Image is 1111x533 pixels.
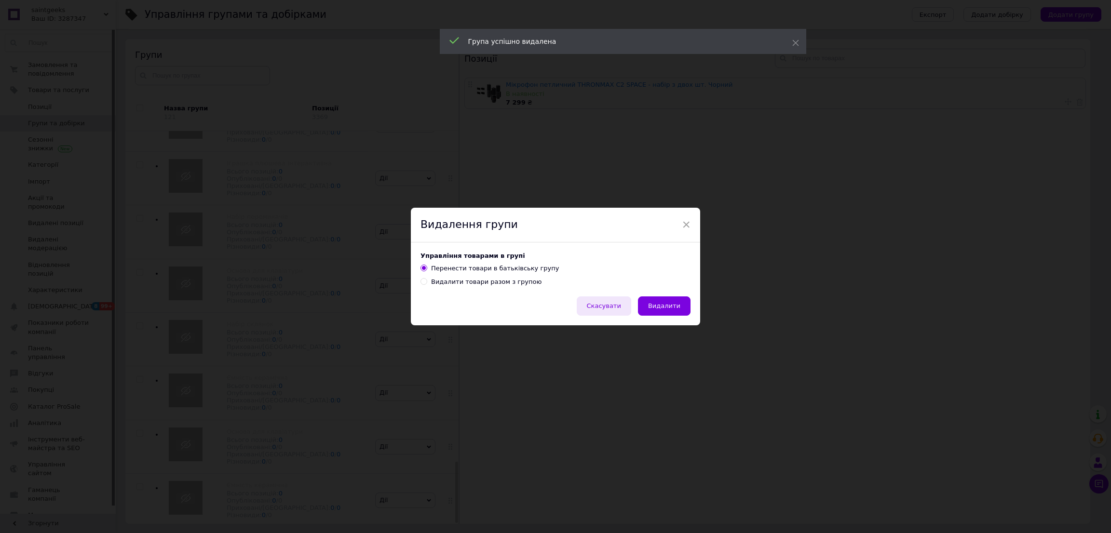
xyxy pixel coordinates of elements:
[431,264,559,273] div: Перенести товари в батьківську групу
[682,216,691,233] span: ×
[587,302,621,309] span: Скасувати
[648,302,680,309] span: Видалити
[431,278,542,286] div: Видалити товари разом з групою
[638,296,691,316] button: Видалити
[411,208,700,242] div: Видалення групи
[420,252,691,259] p: Управління товарами в групі
[577,296,631,316] button: Скасувати
[468,37,768,46] div: Група успішно видалена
